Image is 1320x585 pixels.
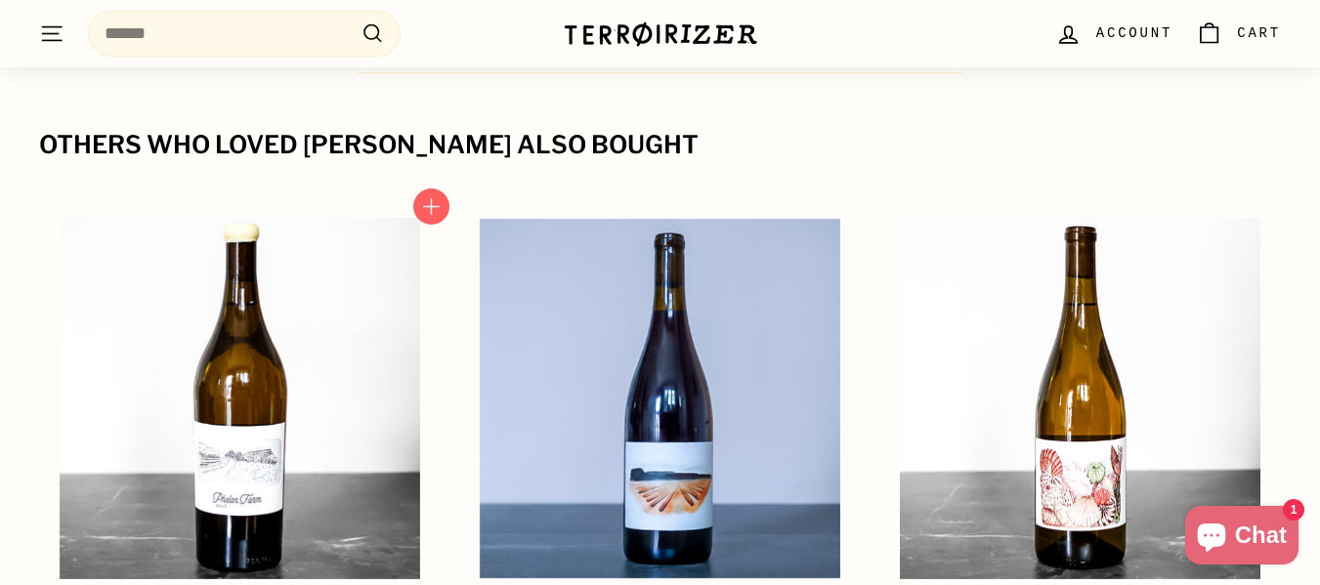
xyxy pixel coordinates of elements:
[1043,5,1184,63] a: Account
[1184,5,1293,63] a: Cart
[1096,22,1172,44] span: Account
[1179,506,1304,569] inbox-online-store-chat: Shopify online store chat
[39,132,1281,159] div: Others who loved [PERSON_NAME] also bought
[1237,22,1281,44] span: Cart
